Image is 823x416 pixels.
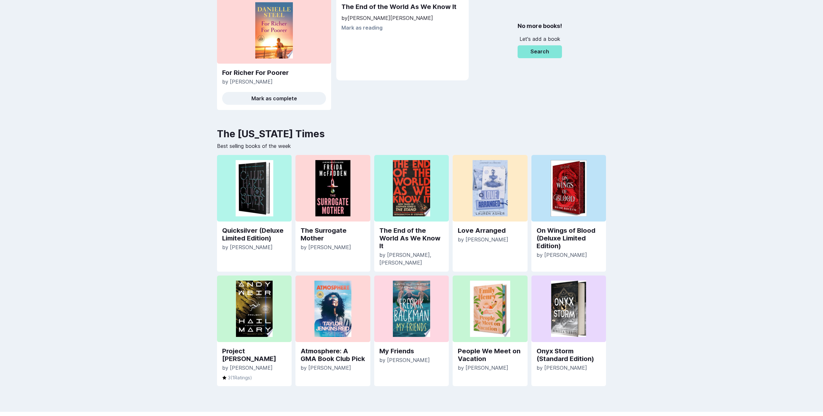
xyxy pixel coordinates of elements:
[341,2,463,12] h2: The End of the World As We Know It
[518,35,562,43] p: Let's add a book
[537,227,601,250] a: On Wings of Blood (Deluxe Limited Edition)
[217,128,606,140] h2: The [US_STATE] Times
[301,364,365,372] p: by
[379,356,444,364] p: by
[222,227,286,242] a: Quicksilver (Deluxe Limited Edition)
[379,347,444,355] a: My Friends
[537,364,601,372] p: by
[341,24,383,31] button: Mark as reading
[236,160,273,216] img: Woman paying for a purchase
[222,92,326,105] button: Mark as complete
[301,243,365,251] p: by
[315,160,350,216] img: Woman paying for a purchase
[222,364,286,372] p: by
[222,69,326,77] a: For Richer For Poorer
[537,251,601,259] p: by
[301,227,365,242] a: The Surrogate Mother
[217,142,606,150] p: Best selling books of the week
[387,252,430,258] span: [PERSON_NAME]
[301,347,365,363] a: Atmosphere: A GMA Book Club Pick
[314,281,351,337] img: Woman paying for a purchase
[458,236,522,243] p: by
[387,357,430,363] span: [PERSON_NAME]
[551,281,586,337] img: Woman paying for a purchase
[222,243,286,251] p: by
[458,347,522,363] a: People We Meet on Vacation
[393,281,430,337] img: Woman paying for a purchase
[473,160,508,216] img: Woman paying for a purchase
[236,281,273,337] img: Woman paying for a purchase
[379,227,444,250] a: The End of the World As We Know It
[537,347,601,363] a: Onyx Storm (Standard Edition)
[470,281,510,337] img: Woman paying for a purchase
[393,160,430,216] img: Woman paying for a purchase
[308,244,351,250] span: [PERSON_NAME]
[308,365,351,371] span: [PERSON_NAME]
[544,252,587,258] span: [PERSON_NAME]
[230,78,273,85] span: [PERSON_NAME]
[544,365,587,371] span: [PERSON_NAME]
[551,160,586,216] img: Woman paying for a purchase
[466,236,508,243] span: [PERSON_NAME]
[518,45,562,58] button: Search
[230,244,273,250] span: [PERSON_NAME]
[222,347,286,363] a: Project [PERSON_NAME]
[230,365,273,371] span: [PERSON_NAME]
[222,374,286,381] p: 3 ( 1 Ratings)
[341,14,463,22] p: by [PERSON_NAME] [PERSON_NAME]
[222,78,326,86] p: by
[255,2,293,59] img: Woman paying for a purchase
[379,251,444,267] p: by
[466,365,508,371] span: [PERSON_NAME]
[458,227,522,234] a: Love Arranged
[458,364,522,372] p: by
[518,20,562,32] h2: No more books!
